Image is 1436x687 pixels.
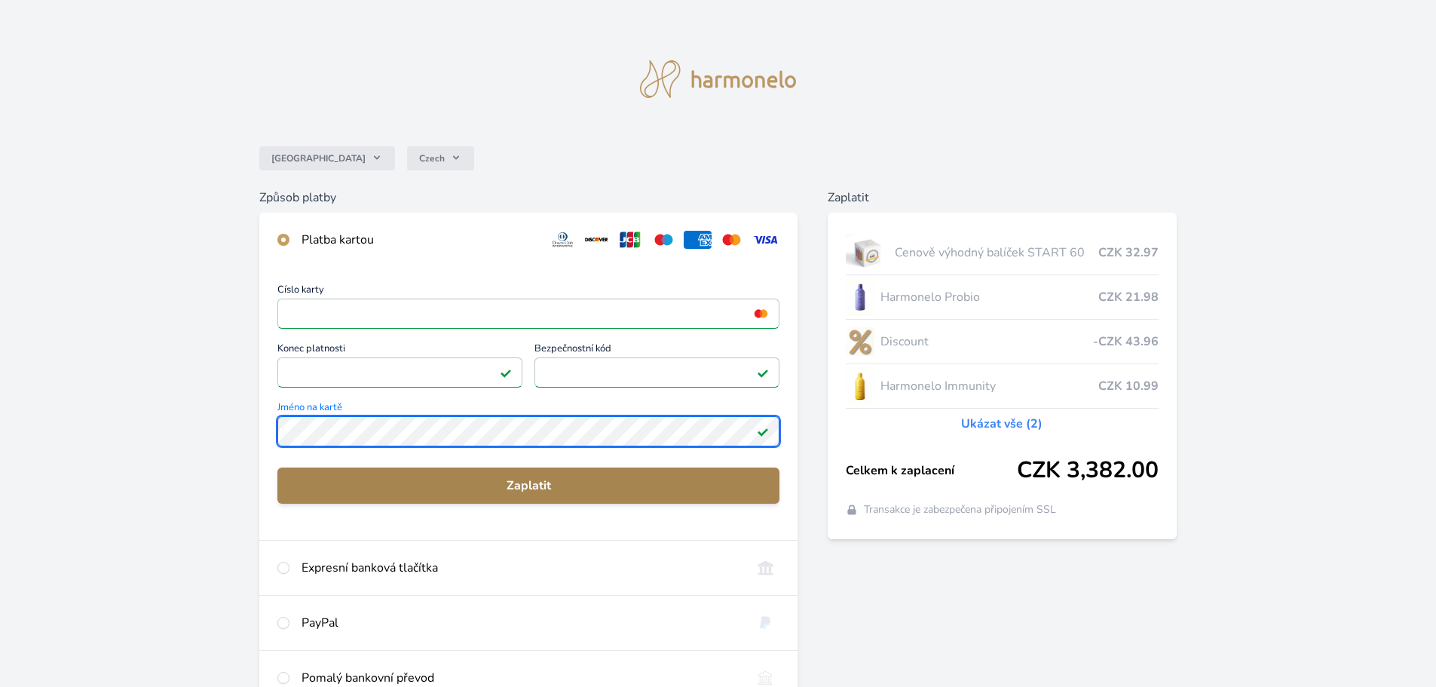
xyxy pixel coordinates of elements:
span: Bezpečnostní kód [534,344,779,357]
iframe: Iframe pro datum vypršení platnosti [284,362,516,383]
div: PayPal [302,614,739,632]
div: Platba kartou [302,231,537,249]
img: jcb.svg [617,231,645,249]
span: -CZK 43.96 [1093,333,1159,351]
span: Harmonelo Probio [880,288,1098,306]
img: onlineBanking_CZ.svg [752,559,779,577]
span: Číslo karty [277,285,779,299]
img: start.jpg [846,234,889,271]
button: Czech [407,146,474,170]
div: Expresní banková tlačítka [302,559,739,577]
img: bankTransfer_IBAN.svg [752,669,779,687]
iframe: Iframe pro číslo karty [284,303,773,324]
img: Platné pole [757,367,769,379]
img: amex.svg [684,231,712,249]
img: Platné pole [500,367,512,379]
span: Transakce je zabezpečena připojením SSL [864,502,1056,517]
span: CZK 3,382.00 [1017,457,1159,484]
a: Ukázat vše (2) [961,415,1043,433]
img: visa.svg [752,231,779,249]
img: diners.svg [549,231,577,249]
iframe: Iframe pro bezpečnostní kód [541,362,773,383]
button: [GEOGRAPHIC_DATA] [259,146,395,170]
span: Konec platnosti [277,344,522,357]
img: IMMUNITY_se_stinem_x-lo.jpg [846,367,874,405]
span: Zaplatit [289,477,767,495]
h6: Způsob platby [259,189,798,207]
input: Jméno na kartěPlatné pole [277,416,779,446]
span: CZK 10.99 [1098,377,1159,395]
img: discover.svg [583,231,611,249]
img: mc [751,307,771,320]
span: Jméno na kartě [277,403,779,416]
span: Cenově výhodný balíček START 60 [895,244,1098,262]
img: logo.svg [640,60,797,98]
div: Pomalý bankovní převod [302,669,739,687]
span: Harmonelo Immunity [880,377,1098,395]
span: [GEOGRAPHIC_DATA] [271,152,366,164]
img: paypal.svg [752,614,779,632]
span: Czech [419,152,445,164]
img: CLEAN_PROBIO_se_stinem_x-lo.jpg [846,278,874,316]
span: CZK 32.97 [1098,244,1159,262]
img: maestro.svg [650,231,678,249]
button: Zaplatit [277,468,779,504]
img: Platné pole [757,425,769,437]
img: discount-lo.png [846,323,874,360]
h6: Zaplatit [828,189,1177,207]
img: mc.svg [718,231,746,249]
span: Celkem k zaplacení [846,462,1017,480]
span: CZK 21.98 [1098,288,1159,306]
span: Discount [880,333,1093,351]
